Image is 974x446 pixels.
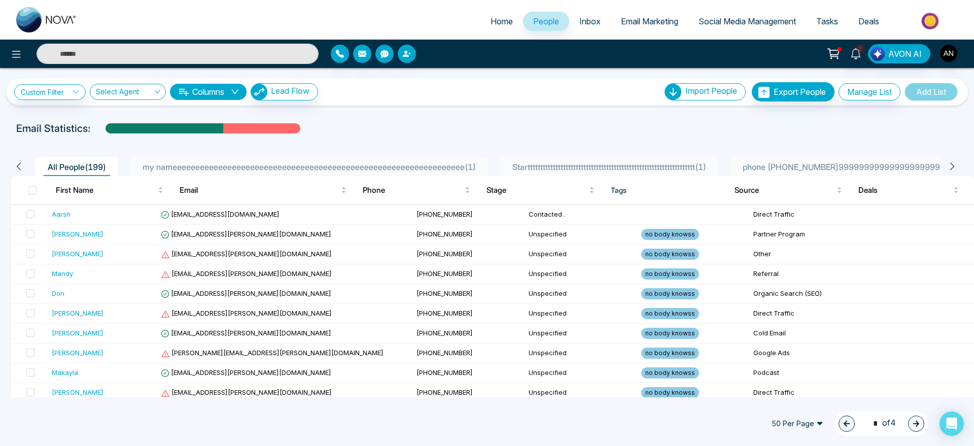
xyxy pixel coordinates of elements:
span: 2 [856,44,865,53]
span: no body knowss [641,288,699,299]
a: Lead FlowLead Flow [247,83,318,100]
span: Social Media Management [699,16,796,26]
td: Unspecified [525,324,637,344]
span: my nameeeeeeeeeeeeeeeeeeeeeeeeeeeeeeeeeeeeeeeeeeeeeeeeeeeeeeeeeeeeeeee ( 1 ) [138,162,480,172]
span: [EMAIL_ADDRESS][PERSON_NAME][DOMAIN_NAME] [161,329,331,337]
div: [PERSON_NAME] [52,308,103,318]
img: Market-place.gif [894,10,968,32]
span: no body knowss [641,348,699,359]
span: Export People [774,87,826,97]
span: [EMAIL_ADDRESS][PERSON_NAME][DOMAIN_NAME] [161,388,332,396]
a: Home [480,12,523,31]
td: Contacted . [525,205,637,225]
button: AVON AI [868,44,930,63]
span: [EMAIL_ADDRESS][PERSON_NAME][DOMAIN_NAME] [161,309,332,317]
td: Direct Traffic [749,205,861,225]
span: [PHONE_NUMBER] [416,230,473,238]
span: Startttttttttttttttttttttttttttttttttttttttttttttttttttttttttttttttttt ( 1 ) [508,162,710,172]
span: [PHONE_NUMBER] [416,269,473,278]
span: All People ( 199 ) [44,162,110,172]
th: First Name [48,176,171,204]
span: no body knowss [641,328,699,339]
span: Deals [858,16,879,26]
span: [PHONE_NUMBER] [416,349,473,357]
span: down [231,88,239,96]
a: Email Marketing [611,12,688,31]
span: First Name [56,184,156,196]
span: [PHONE_NUMBER] [416,329,473,337]
a: Social Media Management [688,12,806,31]
div: Open Intercom Messenger [940,411,964,436]
span: Deals [858,184,951,196]
span: [EMAIL_ADDRESS][PERSON_NAME][DOMAIN_NAME] [161,269,332,278]
span: no body knowss [641,268,699,280]
th: Tags [603,176,726,204]
td: Cold Email [749,324,861,344]
td: Google Ads [749,344,861,363]
a: 2 [844,44,868,62]
div: [PERSON_NAME] [52,229,103,239]
a: Deals [848,12,889,31]
th: Source [726,176,850,204]
span: [PERSON_NAME][EMAIL_ADDRESS][PERSON_NAME][DOMAIN_NAME] [161,349,384,357]
span: Home [491,16,513,26]
td: Other [749,245,861,264]
img: Nova CRM Logo [16,7,77,32]
div: [PERSON_NAME] [52,249,103,259]
div: [PERSON_NAME] [52,387,103,397]
span: [EMAIL_ADDRESS][PERSON_NAME][DOMAIN_NAME] [161,289,331,297]
th: Email [171,176,355,204]
th: Stage [478,176,602,204]
th: Deals [850,176,974,204]
span: [PHONE_NUMBER] [416,210,473,218]
a: Custom Filter [14,84,86,100]
td: Unspecified [525,344,637,363]
img: Lead Flow [871,47,885,61]
td: Direct Traffic [749,304,861,324]
button: Export People [752,82,834,101]
div: [PERSON_NAME] [52,328,103,338]
span: [EMAIL_ADDRESS][PERSON_NAME][DOMAIN_NAME] [161,230,331,238]
span: [EMAIL_ADDRESS][DOMAIN_NAME] [161,210,280,218]
span: no body knowss [641,308,699,319]
span: People [533,16,559,26]
span: Lead Flow [271,86,309,96]
span: no body knowss [641,249,699,260]
span: [EMAIL_ADDRESS][PERSON_NAME][DOMAIN_NAME] [161,250,332,258]
a: Inbox [569,12,611,31]
th: Phone [355,176,478,204]
span: [EMAIL_ADDRESS][PERSON_NAME][DOMAIN_NAME] [161,368,331,376]
span: no body knowss [641,367,699,379]
td: Referral [749,264,861,284]
div: [PERSON_NAME] [52,348,103,358]
img: User Avatar [940,45,957,62]
span: Tasks [816,16,838,26]
span: Stage [486,184,586,196]
span: Phone [363,184,463,196]
span: [PHONE_NUMBER] [416,250,473,258]
a: Tasks [806,12,848,31]
span: [PHONE_NUMBER] [416,309,473,317]
td: Unspecified [525,363,637,383]
span: of 4 [867,417,896,430]
div: Makayla [52,367,78,378]
span: [PHONE_NUMBER] [416,289,473,297]
button: Columnsdown [170,84,247,100]
span: Email Marketing [621,16,678,26]
img: Lead Flow [251,84,267,100]
td: Unspecified [525,284,637,304]
span: [PHONE_NUMBER] [416,368,473,376]
td: Unspecified [525,304,637,324]
td: Organic Search (SEO) [749,284,861,304]
div: Mandy [52,268,73,279]
span: Email [180,184,339,196]
span: Import People [685,86,737,96]
span: Inbox [579,16,601,26]
span: no body knowss [641,387,699,398]
td: Unspecified [525,264,637,284]
td: Unspecified [525,225,637,245]
span: AVON AI [888,48,922,60]
td: Direct Traffic [749,383,861,403]
span: no body knowss [641,229,699,240]
button: Lead Flow [251,83,318,100]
